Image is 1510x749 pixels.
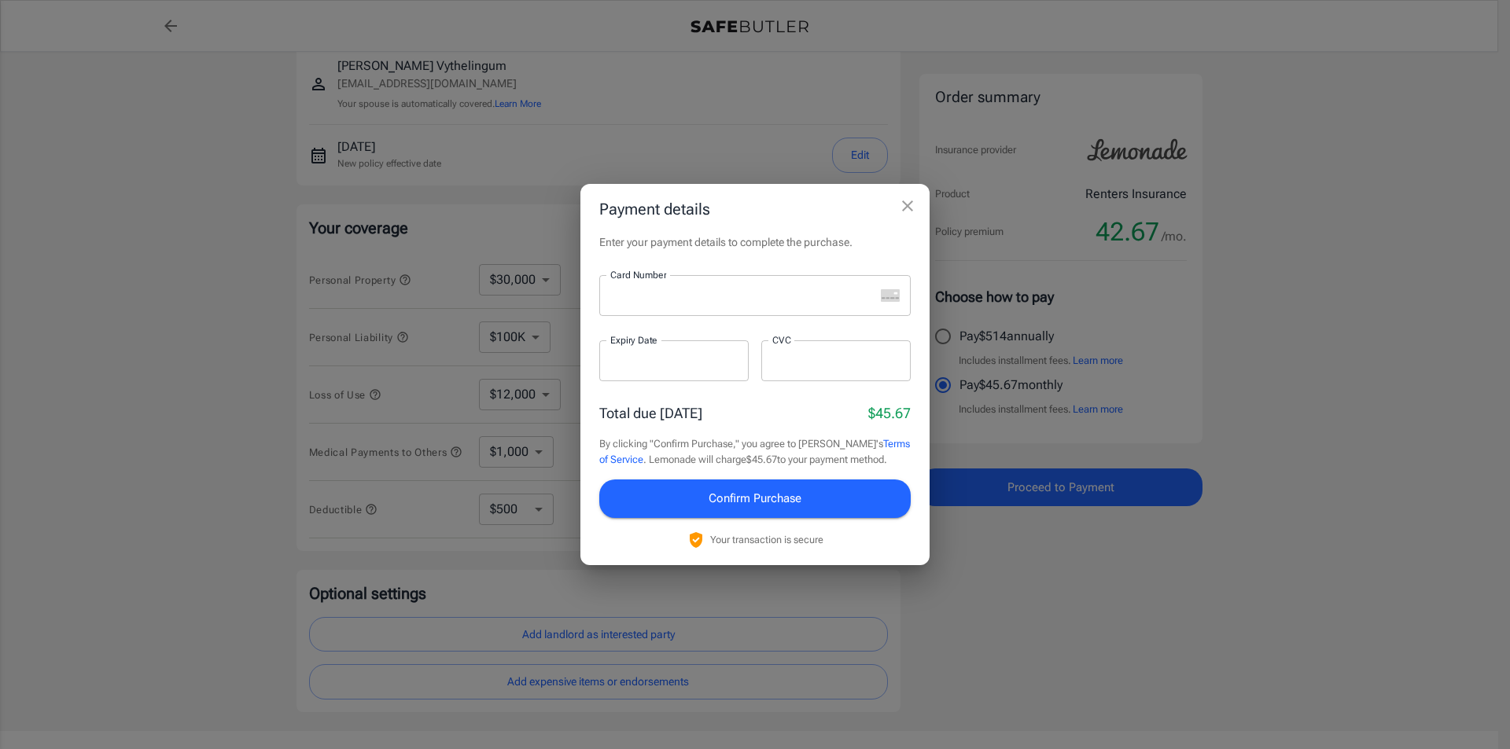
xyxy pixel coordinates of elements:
button: Confirm Purchase [599,479,911,517]
svg: unknown [881,289,900,302]
label: Expiry Date [610,333,657,347]
iframe: Secure CVC input frame [772,354,900,369]
label: CVC [772,333,791,347]
span: Confirm Purchase [709,488,801,509]
button: close [892,190,923,222]
p: Total due [DATE] [599,402,702,424]
p: By clicking "Confirm Purchase," you agree to [PERSON_NAME]'s . Lemonade will charge $45.67 to you... [599,436,911,467]
h2: Payment details [580,184,930,234]
a: Terms of Service [599,438,910,465]
iframe: Secure expiration date input frame [610,354,738,369]
p: Enter your payment details to complete the purchase. [599,234,911,250]
iframe: Secure card number input frame [610,288,875,303]
label: Card Number [610,268,666,281]
p: Your transaction is secure [710,532,823,547]
p: $45.67 [868,402,911,424]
